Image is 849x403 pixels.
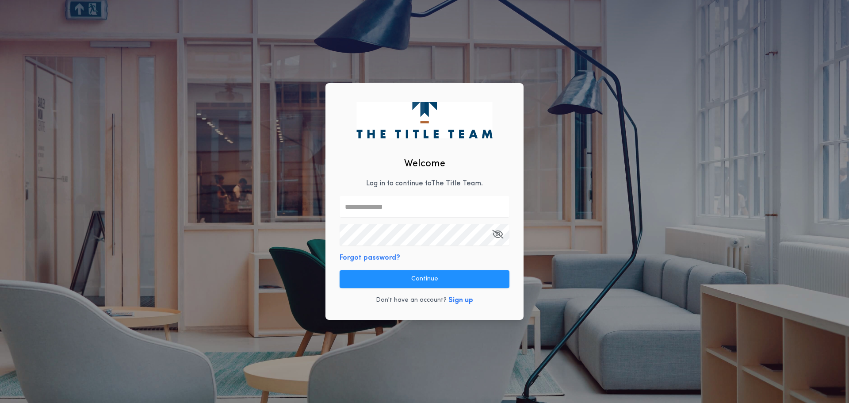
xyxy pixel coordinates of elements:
[340,270,509,288] button: Continue
[356,102,492,138] img: logo
[340,253,400,263] button: Forgot password?
[404,157,445,171] h2: Welcome
[448,295,473,306] button: Sign up
[366,178,483,189] p: Log in to continue to The Title Team .
[376,296,447,305] p: Don't have an account?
